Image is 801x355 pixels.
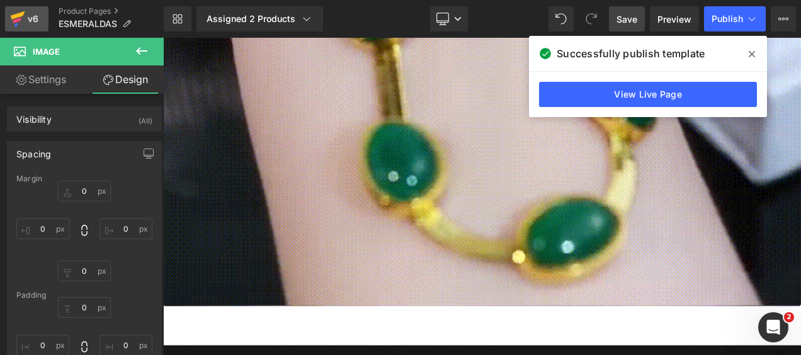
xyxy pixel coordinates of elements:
[164,6,191,31] a: New Library
[59,19,117,29] span: ESMERALDAS
[16,291,152,300] div: Padding
[616,13,637,26] span: Save
[704,6,766,31] button: Publish
[771,6,796,31] button: More
[59,6,164,16] a: Product Pages
[16,107,52,125] div: Visibility
[58,181,111,201] input: 0
[33,47,60,57] span: Image
[139,107,152,128] div: (All)
[84,65,166,94] a: Design
[25,11,41,27] div: v6
[5,6,48,31] a: v6
[99,218,152,239] input: 0
[557,46,705,61] span: Successfully publish template
[579,6,604,31] button: Redo
[657,13,691,26] span: Preview
[784,312,794,322] span: 2
[16,142,51,159] div: Spacing
[548,6,574,31] button: Undo
[16,174,152,183] div: Margin
[58,261,111,281] input: 0
[207,13,313,25] div: Assigned 2 Products
[539,82,757,107] a: View Live Page
[712,14,743,24] span: Publish
[58,297,111,318] input: 0
[758,312,788,342] iframe: Intercom live chat
[650,6,699,31] a: Preview
[16,218,69,239] input: 0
